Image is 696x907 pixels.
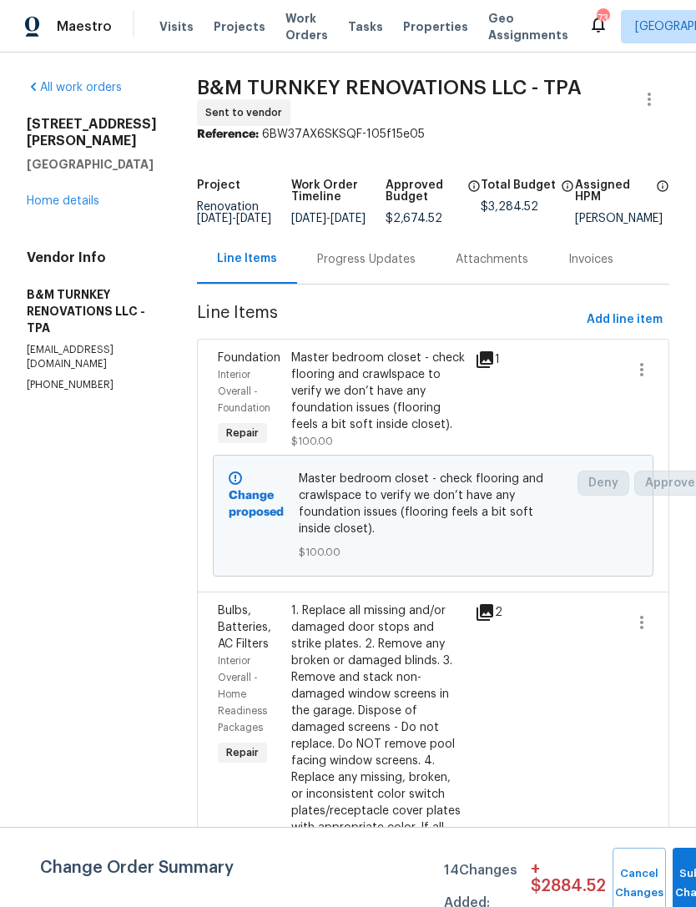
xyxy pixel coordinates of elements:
[291,350,465,433] div: Master bedroom closet - check flooring and crawlspace to verify we don’t have any foundation issu...
[299,544,568,561] span: $100.00
[299,471,568,537] span: Master bedroom closet - check flooring and crawlspace to verify we don’t have any foundation issu...
[27,116,157,149] h2: [STREET_ADDRESS][PERSON_NAME]
[218,656,267,733] span: Interior Overall - Home Readiness Packages
[27,82,122,93] a: All work orders
[597,10,608,27] div: 73
[577,471,629,496] button: Deny
[285,10,328,43] span: Work Orders
[481,179,556,191] h5: Total Budget
[197,126,669,143] div: 6BW37AX6SKSQF-105f15e05
[291,213,366,224] span: -
[488,10,568,43] span: Geo Assignments
[568,251,613,268] div: Invoices
[27,249,157,266] h4: Vendor Info
[197,213,232,224] span: [DATE]
[205,104,289,121] span: Sent to vendor
[197,305,580,335] span: Line Items
[291,179,386,203] h5: Work Order Timeline
[219,425,265,441] span: Repair
[386,179,461,203] h5: Approved Budget
[214,18,265,35] span: Projects
[330,213,366,224] span: [DATE]
[475,602,502,622] div: 2
[57,18,112,35] span: Maestro
[403,18,468,35] span: Properties
[575,213,669,224] div: [PERSON_NAME]
[27,286,157,336] h5: B&M TURNKEY RENOVATIONS LLC - TPA
[236,213,271,224] span: [DATE]
[197,213,271,224] span: -
[475,350,502,370] div: 1
[27,195,99,207] a: Home details
[467,179,481,213] span: The total cost of line items that have been approved by both Opendoor and the Trade Partner. This...
[386,213,442,224] span: $2,674.52
[217,250,277,267] div: Line Items
[456,251,528,268] div: Attachments
[197,201,271,224] span: Renovation
[159,18,194,35] span: Visits
[197,78,582,98] span: B&M TURNKEY RENOVATIONS LLC - TPA
[27,378,157,392] p: [PHONE_NUMBER]
[291,436,333,446] span: $100.00
[27,343,157,371] p: [EMAIL_ADDRESS][DOMAIN_NAME]
[229,490,284,518] b: Change proposed
[218,605,271,650] span: Bulbs, Batteries, AC Filters
[218,370,270,413] span: Interior Overall - Foundation
[580,305,669,335] button: Add line item
[219,744,265,761] span: Repair
[621,864,658,903] span: Cancel Changes
[348,21,383,33] span: Tasks
[27,156,157,173] h5: [GEOGRAPHIC_DATA]
[656,179,669,213] span: The hpm assigned to this work order.
[481,201,538,213] span: $3,284.52
[197,128,259,140] b: Reference:
[291,213,326,224] span: [DATE]
[218,352,280,364] span: Foundation
[317,251,416,268] div: Progress Updates
[197,179,240,191] h5: Project
[561,179,574,201] span: The total cost of line items that have been proposed by Opendoor. This sum includes line items th...
[587,310,663,330] span: Add line item
[575,179,651,203] h5: Assigned HPM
